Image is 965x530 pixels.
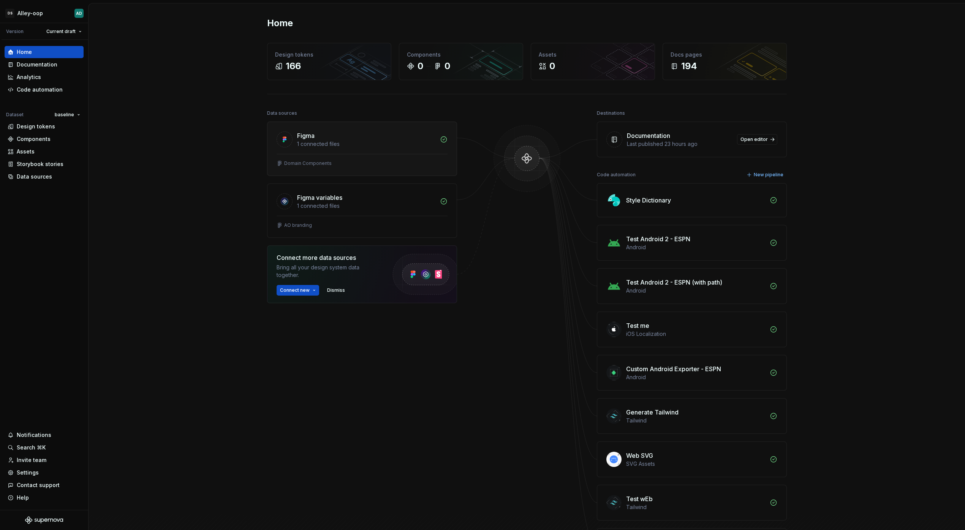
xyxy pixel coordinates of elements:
[17,135,51,143] div: Components
[5,120,84,133] a: Design tokens
[5,479,84,491] button: Contact support
[6,112,24,118] div: Dataset
[17,494,29,502] div: Help
[539,51,647,59] div: Assets
[17,61,57,68] div: Documentation
[626,494,653,503] div: Test wEb
[297,140,435,148] div: 1 connected files
[76,10,82,16] div: AD
[277,264,379,279] div: Bring all your design system data together.
[17,431,51,439] div: Notifications
[17,160,63,168] div: Storybook stories
[5,133,84,145] a: Components
[51,109,84,120] button: baseline
[5,71,84,83] a: Analytics
[267,184,457,238] a: Figma variables1 connected filesAO branding
[5,9,14,18] div: DS
[5,467,84,479] a: Settings
[626,503,765,511] div: Tailwind
[277,253,379,262] div: Connect more data sources
[277,285,319,296] button: Connect new
[17,444,46,451] div: Search ⌘K
[549,60,555,72] div: 0
[5,84,84,96] a: Code automation
[5,441,84,454] button: Search ⌘K
[284,222,312,228] div: AO branding
[445,60,450,72] div: 0
[284,160,332,166] div: Domain Components
[5,46,84,58] a: Home
[5,171,84,183] a: Data sources
[740,136,768,142] span: Open editor
[43,26,85,37] button: Current draft
[754,172,783,178] span: New pipeline
[5,429,84,441] button: Notifications
[5,59,84,71] a: Documentation
[46,28,76,35] span: Current draft
[297,202,435,210] div: 1 connected files
[5,492,84,504] button: Help
[327,287,345,293] span: Dismiss
[17,123,55,130] div: Design tokens
[663,43,787,80] a: Docs pages194
[25,516,63,524] svg: Supernova Logo
[17,148,35,155] div: Assets
[626,408,679,417] div: Generate Tailwind
[626,364,721,373] div: Custom Android Exporter - ESPN
[627,131,670,140] div: Documentation
[17,48,32,56] div: Home
[627,140,732,148] div: Last published 23 hours ago
[17,469,39,476] div: Settings
[324,285,348,296] button: Dismiss
[626,321,649,330] div: Test me
[531,43,655,80] a: Assets0
[17,481,60,489] div: Contact support
[286,60,301,72] div: 166
[17,456,46,464] div: Invite team
[267,43,391,80] a: Design tokens166
[17,173,52,180] div: Data sources
[55,112,74,118] span: baseline
[418,60,423,72] div: 0
[626,287,765,294] div: Android
[17,86,63,93] div: Code automation
[275,51,383,59] div: Design tokens
[626,417,765,424] div: Tailwind
[267,17,293,29] h2: Home
[6,28,24,35] div: Version
[280,287,310,293] span: Connect new
[737,134,777,145] a: Open editor
[17,9,43,17] div: Alley-oop
[5,146,84,158] a: Assets
[297,193,342,202] div: Figma variables
[17,73,41,81] div: Analytics
[626,330,765,338] div: iOS Localization
[626,196,671,205] div: Style Dictionary
[399,43,523,80] a: Components00
[626,373,765,381] div: Android
[5,158,84,170] a: Storybook stories
[597,108,625,119] div: Destinations
[5,454,84,466] a: Invite team
[267,122,457,176] a: Figma1 connected filesDomain Components
[626,451,653,460] div: Web SVG
[744,169,787,180] button: New pipeline
[671,51,779,59] div: Docs pages
[597,169,636,180] div: Code automation
[626,460,765,468] div: SVG Assets
[297,131,315,140] div: Figma
[2,5,87,21] button: DSAlley-oopAD
[407,51,515,59] div: Components
[626,244,765,251] div: Android
[267,108,297,119] div: Data sources
[681,60,697,72] div: 194
[626,278,722,287] div: Test Android 2 - ESPN (with path)
[626,234,690,244] div: Test Android 2 - ESPN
